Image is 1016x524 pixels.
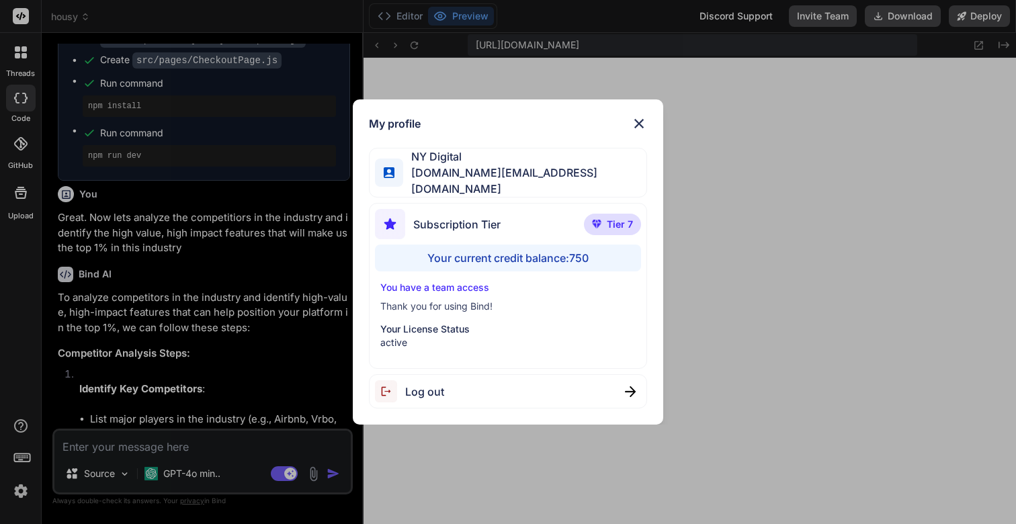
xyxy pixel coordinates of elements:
[607,218,633,231] span: Tier 7
[384,167,394,178] img: profile
[403,148,646,165] span: NY Digital
[403,165,646,197] span: [DOMAIN_NAME][EMAIL_ADDRESS][DOMAIN_NAME]
[380,300,636,313] p: Thank you for using Bind!
[413,216,501,232] span: Subscription Tier
[369,116,421,132] h1: My profile
[380,281,636,294] p: You have a team access
[380,322,636,336] p: Your License Status
[375,380,405,402] img: logout
[375,209,405,239] img: subscription
[380,336,636,349] p: active
[625,386,636,397] img: close
[405,384,444,400] span: Log out
[375,245,641,271] div: Your current credit balance: 750
[631,116,647,132] img: close
[592,220,601,228] img: premium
